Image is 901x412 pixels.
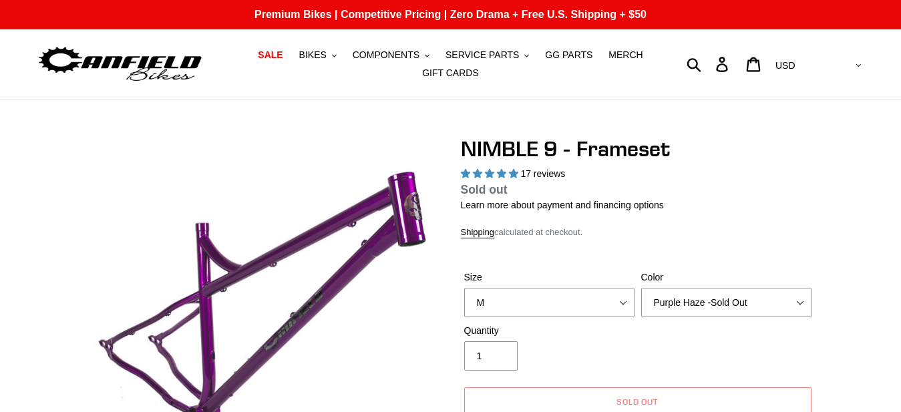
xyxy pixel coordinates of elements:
[616,397,659,407] span: Sold out
[461,168,521,179] span: 4.88 stars
[545,49,592,61] span: GG PARTS
[258,49,283,61] span: SALE
[608,49,643,61] span: MERCH
[464,324,635,338] label: Quantity
[461,136,815,162] h1: NIMBLE 9 - Frameset
[602,46,649,64] a: MERCH
[445,49,519,61] span: SERVICE PARTS
[461,226,815,239] div: calculated at checkout.
[251,46,289,64] a: SALE
[461,200,664,210] a: Learn more about payment and financing options
[641,270,812,284] label: Color
[415,64,486,82] a: GIFT CARDS
[464,270,635,284] label: Size
[37,43,204,85] img: Canfield Bikes
[346,46,436,64] button: COMPONENTS
[520,168,565,179] span: 17 reviews
[299,49,327,61] span: BIKES
[439,46,536,64] button: SERVICE PARTS
[353,49,419,61] span: COMPONENTS
[461,183,508,196] span: Sold out
[461,227,495,238] a: Shipping
[538,46,599,64] a: GG PARTS
[293,46,343,64] button: BIKES
[422,67,479,79] span: GIFT CARDS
